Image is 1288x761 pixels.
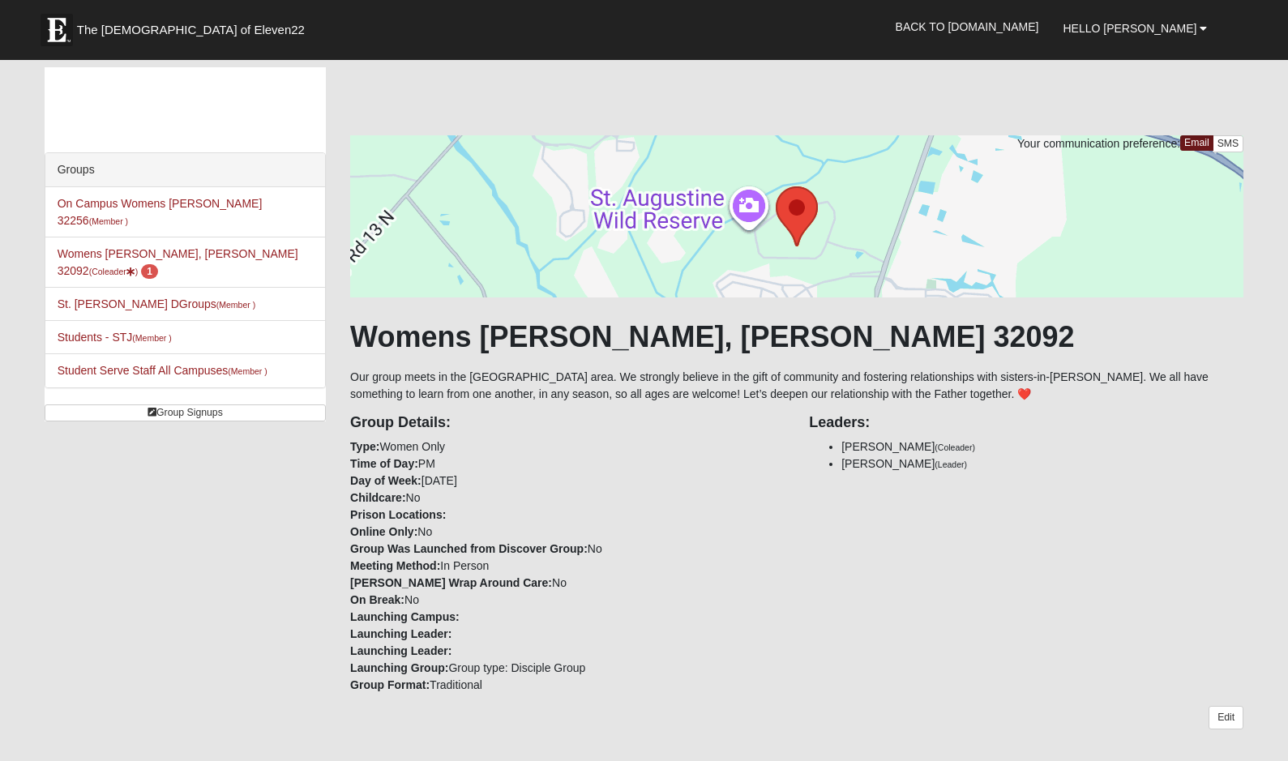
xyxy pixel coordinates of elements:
a: Student Serve Staff All Campuses(Member ) [58,364,267,377]
strong: Group Was Launched from Discover Group: [350,542,588,555]
div: Women Only PM [DATE] No No No In Person No No Group type: Disciple Group Traditional [338,403,797,694]
strong: Launching Leader: [350,627,451,640]
small: (Member ) [228,366,267,376]
li: [PERSON_NAME] [841,455,1243,472]
li: [PERSON_NAME] [841,438,1243,455]
a: Back to [DOMAIN_NAME] [884,6,1051,47]
a: Students - STJ(Member ) [58,331,172,344]
span: Hello [PERSON_NAME] [1063,22,1196,35]
strong: Time of Day: [350,457,418,470]
span: number of pending members [141,264,158,279]
strong: Launching Leader: [350,644,451,657]
a: Hello [PERSON_NAME] [1051,8,1219,49]
a: Womens [PERSON_NAME], [PERSON_NAME] 32092(Coleader) 1 [58,247,298,277]
span: Your communication preference: [1017,137,1180,150]
a: On Campus Womens [PERSON_NAME] 32256(Member ) [58,197,263,227]
img: Eleven22 logo [41,14,73,46]
div: Groups [45,153,325,187]
small: (Member ) [132,333,171,343]
a: Email [1180,135,1213,151]
small: (Member ) [89,216,128,226]
strong: Group Format: [350,678,430,691]
strong: Type: [350,440,379,453]
strong: Childcare: [350,491,405,504]
strong: Launching Campus: [350,610,460,623]
small: (Coleader) [935,442,975,452]
small: (Coleader ) [89,267,139,276]
small: (Leader) [935,460,967,469]
strong: Launching Group: [350,661,448,674]
strong: [PERSON_NAME] Wrap Around Care: [350,576,552,589]
strong: Meeting Method: [350,559,440,572]
span: The [DEMOGRAPHIC_DATA] of Eleven22 [77,22,305,38]
h4: Group Details: [350,414,785,432]
a: SMS [1213,135,1244,152]
strong: On Break: [350,593,404,606]
strong: Prison Locations: [350,508,446,521]
strong: Day of Week: [350,474,421,487]
h4: Leaders: [809,414,1243,432]
a: St. [PERSON_NAME] DGroups(Member ) [58,297,255,310]
strong: Online Only: [350,525,417,538]
a: The [DEMOGRAPHIC_DATA] of Eleven22 [32,6,357,46]
a: Edit [1209,706,1243,729]
small: (Member ) [216,300,255,310]
a: Group Signups [45,404,326,421]
h1: Womens [PERSON_NAME], [PERSON_NAME] 32092 [350,319,1243,354]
